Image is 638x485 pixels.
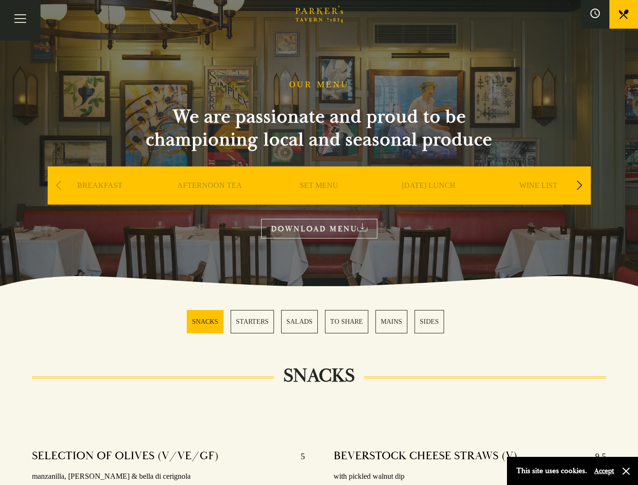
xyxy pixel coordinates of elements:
[516,464,587,478] p: This site uses cookies.
[231,310,274,333] a: 2 / 6
[376,166,481,233] div: 4 / 9
[267,166,372,233] div: 3 / 9
[586,449,606,464] p: 9.5
[261,219,377,238] a: DOWNLOAD MENU
[48,166,152,233] div: 1 / 9
[32,449,219,464] h4: SELECTION OF OLIVES (V/VE/GF)
[77,181,122,219] a: BREAKFAST
[300,181,338,219] a: SET MENU
[334,470,607,484] p: with pickled walnut dip
[289,80,349,90] h1: OUR MENU
[573,175,586,196] div: Next slide
[291,449,305,464] p: 5
[157,166,262,233] div: 2 / 9
[375,310,407,333] a: 5 / 6
[129,105,510,151] h2: We are passionate and proud to be championing local and seasonal produce
[415,310,444,333] a: 6 / 6
[334,449,517,464] h4: BEVERSTOCK CHEESE STRAWS (V)
[32,470,305,484] p: manzanilla, [PERSON_NAME] & bella di cerignola
[281,310,318,333] a: 3 / 6
[594,466,614,475] button: Accept
[621,466,631,476] button: Close and accept
[274,364,364,387] h2: SNACKS
[187,310,223,333] a: 1 / 6
[325,310,368,333] a: 4 / 6
[177,181,242,219] a: AFTERNOON TEA
[52,175,65,196] div: Previous slide
[486,166,591,233] div: 5 / 9
[402,181,456,219] a: [DATE] LUNCH
[519,181,557,219] a: WINE LIST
